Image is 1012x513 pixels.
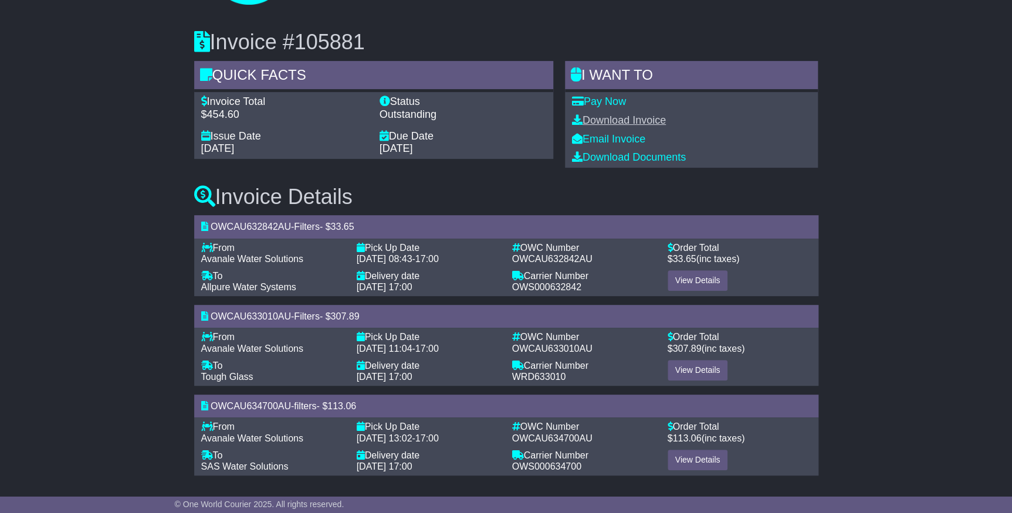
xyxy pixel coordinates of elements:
[201,344,303,354] span: Avanale Water Solutions
[201,372,253,382] span: Tough Glass
[512,242,656,253] div: OWC Number
[668,270,728,291] a: View Details
[415,344,439,354] span: 17:00
[512,421,656,432] div: OWC Number
[357,433,500,444] div: -
[330,311,359,321] span: 307.89
[380,96,546,108] div: Status
[201,433,303,443] span: Avanale Water Solutions
[512,372,566,382] span: WRD633010
[201,108,368,121] div: $454.60
[357,254,412,264] span: [DATE] 08:43
[357,450,500,461] div: Delivery date
[672,433,701,443] span: 113.06
[357,360,500,371] div: Delivery date
[380,142,546,155] div: [DATE]
[201,242,345,253] div: From
[672,344,701,354] span: 307.89
[357,372,412,382] span: [DATE] 17:00
[201,270,345,281] div: To
[512,331,656,342] div: OWC Number
[201,254,303,264] span: Avanale Water Solutions
[194,215,818,238] div: - - $
[194,305,818,328] div: - - $
[572,96,626,107] a: Pay Now
[512,461,581,471] span: OWS000634700
[294,311,320,321] span: Filters
[201,450,345,461] div: To
[211,222,291,232] span: OWCAU632842AU
[357,253,500,264] div: -
[668,331,811,342] div: Order Total
[211,401,291,411] span: OWCAU634700AU
[572,151,686,163] a: Download Documents
[201,142,368,155] div: [DATE]
[194,61,553,93] div: Quick Facts
[668,242,811,253] div: Order Total
[357,270,500,281] div: Delivery date
[672,254,696,264] span: 33.65
[512,270,656,281] div: Carrier Number
[201,282,296,292] span: Allpure Water Systems
[357,343,500,354] div: -
[201,331,345,342] div: From
[512,344,593,354] span: OWCAU633010AU
[668,433,811,444] div: $ (inc taxes)
[194,30,818,54] h3: Invoice #105881
[330,222,354,232] span: 33.65
[572,133,645,145] a: Email Invoice
[201,461,289,471] span: SAS Water Solutions
[294,401,316,411] span: filters
[357,421,500,432] div: Pick Up Date
[357,433,412,443] span: [DATE] 13:02
[565,61,818,93] div: I WANT to
[415,254,439,264] span: 17:00
[357,242,500,253] div: Pick Up Date
[512,282,581,292] span: OWS000632842
[194,185,818,209] h3: Invoice Details
[357,282,412,292] span: [DATE] 17:00
[668,343,811,354] div: $ (inc taxes)
[201,96,368,108] div: Invoice Total
[668,450,728,470] a: View Details
[357,331,500,342] div: Pick Up Date
[415,433,439,443] span: 17:00
[194,395,818,417] div: - - $
[512,450,656,461] div: Carrier Number
[668,360,728,380] a: View Details
[380,130,546,143] div: Due Date
[201,360,345,371] div: To
[380,108,546,121] div: Outstanding
[327,401,356,411] span: 113.06
[175,500,344,509] span: © One World Courier 2025. All rights reserved.
[668,253,811,264] div: $ (inc taxes)
[512,433,593,443] span: OWCAU634700AU
[668,421,811,432] div: Order Total
[357,461,412,471] span: [DATE] 17:00
[512,360,656,371] div: Carrier Number
[357,344,412,354] span: [DATE] 11:04
[294,222,320,232] span: Filters
[211,311,291,321] span: OWCAU633010AU
[572,114,666,126] a: Download Invoice
[201,130,368,143] div: Issue Date
[512,254,593,264] span: OWCAU632842AU
[201,421,345,432] div: From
